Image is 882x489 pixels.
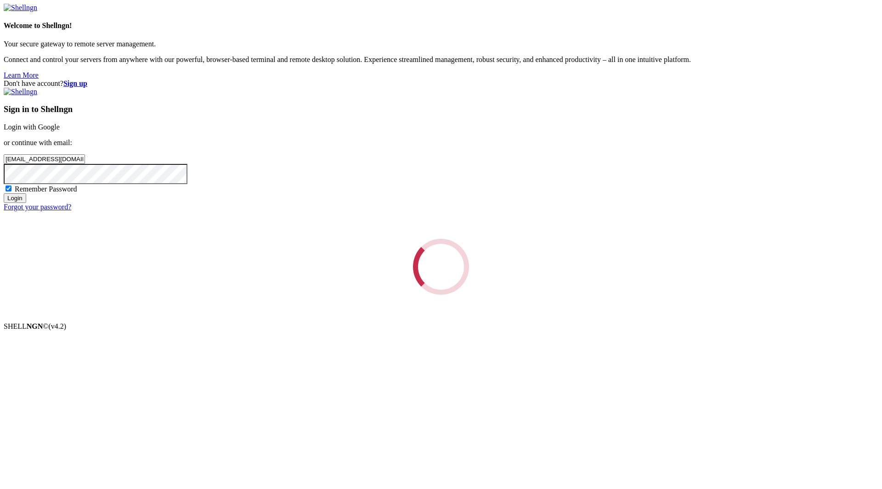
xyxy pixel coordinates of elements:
p: Your secure gateway to remote server management. [4,40,878,48]
h3: Sign in to Shellngn [4,104,878,114]
span: Remember Password [15,185,77,193]
a: Login with Google [4,123,60,131]
input: Remember Password [6,185,11,191]
p: Connect and control your servers from anywhere with our powerful, browser-based terminal and remo... [4,56,878,64]
span: 4.2.0 [49,322,67,330]
img: Shellngn [4,4,37,12]
a: Sign up [63,79,87,87]
input: Email address [4,154,85,164]
img: Shellngn [4,88,37,96]
p: or continue with email: [4,139,878,147]
a: Forgot your password? [4,203,71,211]
span: SHELL © [4,322,66,330]
b: NGN [27,322,43,330]
h4: Welcome to Shellngn! [4,22,878,30]
div: Loading... [408,234,474,300]
input: Login [4,193,26,203]
div: Don't have account? [4,79,878,88]
a: Learn More [4,71,39,79]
